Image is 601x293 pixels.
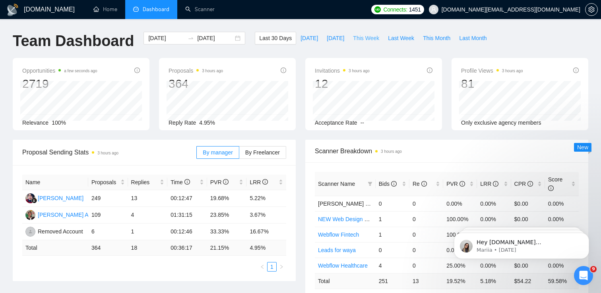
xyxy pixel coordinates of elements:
span: Proposals [169,66,223,75]
a: RA[PERSON_NAME] Azuatalam [25,211,111,218]
span: filter [366,178,374,190]
a: Webflow Healthcare [318,262,368,269]
img: logo [6,4,19,16]
span: Proposal Sending Stats [22,147,196,157]
time: 3 hours ago [349,69,370,73]
td: 1 [376,227,409,242]
a: Webflow Fintech [318,231,359,238]
img: RH [25,193,35,203]
img: gigradar-bm.png [31,198,37,203]
span: Scanner Name [318,181,355,187]
td: 249 [88,190,128,207]
span: right [279,264,284,269]
div: 12 [315,76,370,91]
a: 1 [268,262,276,271]
td: $0.00 [511,211,545,227]
span: setting [585,6,597,13]
span: Dashboard [143,6,169,13]
span: 4.95% [199,120,215,126]
span: swap-right [188,35,194,41]
span: info-circle [262,179,268,185]
img: RA [25,227,35,237]
span: Replies [131,178,159,187]
td: 21.15 % [207,240,247,256]
span: Scanner Breakdown [315,146,579,156]
div: [PERSON_NAME] Azuatalam [38,210,111,219]
time: 3 hours ago [502,69,523,73]
span: [DATE] [300,34,318,42]
span: Score [548,176,563,191]
a: Leads for waya [318,247,356,253]
a: searchScanner [185,6,215,13]
button: setting [585,3,598,16]
span: left [260,264,265,269]
td: 4 [128,207,168,224]
iframe: Intercom live chat [574,266,593,285]
td: 19.52 % [443,273,477,289]
td: 23.85% [207,207,247,224]
td: 01:31:15 [167,207,207,224]
input: Start date [148,34,184,42]
td: 0 [376,242,409,258]
span: Acceptance Rate [315,120,357,126]
td: $ 54.22 [511,273,545,289]
button: Last Week [384,32,419,44]
td: 13 [409,273,443,289]
span: info-circle [391,181,397,187]
button: [DATE] [322,32,349,44]
iframe: Intercom notifications message [442,216,601,272]
a: NEW Web Design SaaS [318,216,378,222]
td: 0 [409,196,443,211]
td: 4 [376,258,409,273]
span: Only exclusive agency members [461,120,541,126]
span: LRR [250,179,268,185]
span: By manager [203,149,233,156]
li: 1 [267,262,277,272]
span: By Freelancer [245,149,280,156]
time: a few seconds ago [64,69,97,73]
span: Time [171,179,190,185]
td: 33.33% [207,224,247,240]
span: Last Week [388,34,414,42]
td: 0.00% [545,211,579,227]
button: left [258,262,267,272]
div: [PERSON_NAME] [38,194,83,202]
span: info-circle [527,181,533,187]
th: Replies [128,175,168,190]
span: info-circle [134,67,140,73]
span: Reply Rate [169,120,196,126]
td: 6 [88,224,128,240]
td: 0.00% [443,196,477,211]
div: Removed Account [38,227,83,236]
button: This Month [419,32,455,44]
span: This Month [423,34,450,42]
button: right [277,262,286,272]
a: RH[PERSON_NAME] [25,195,83,201]
div: 81 [461,76,523,91]
span: info-circle [427,67,432,73]
td: $0.00 [511,196,545,211]
button: Last 30 Days [255,32,296,44]
td: 59.58 % [545,273,579,289]
td: 1 [128,224,168,240]
td: 18 [128,240,168,256]
span: PVR [210,179,229,185]
span: filter [368,181,372,186]
th: Name [22,175,88,190]
span: [DATE] [327,34,344,42]
span: to [188,35,194,41]
span: Proposals [91,178,119,187]
td: 109 [88,207,128,224]
span: Bids [379,181,397,187]
span: info-circle [459,181,465,187]
h1: Team Dashboard [13,32,134,50]
td: 4.95 % [246,240,286,256]
td: Total [22,240,88,256]
span: Relevance [22,120,48,126]
span: info-circle [548,185,554,191]
td: 0.00% [545,196,579,211]
div: 364 [169,76,223,91]
span: info-circle [184,179,190,185]
td: 100.00% [443,211,477,227]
